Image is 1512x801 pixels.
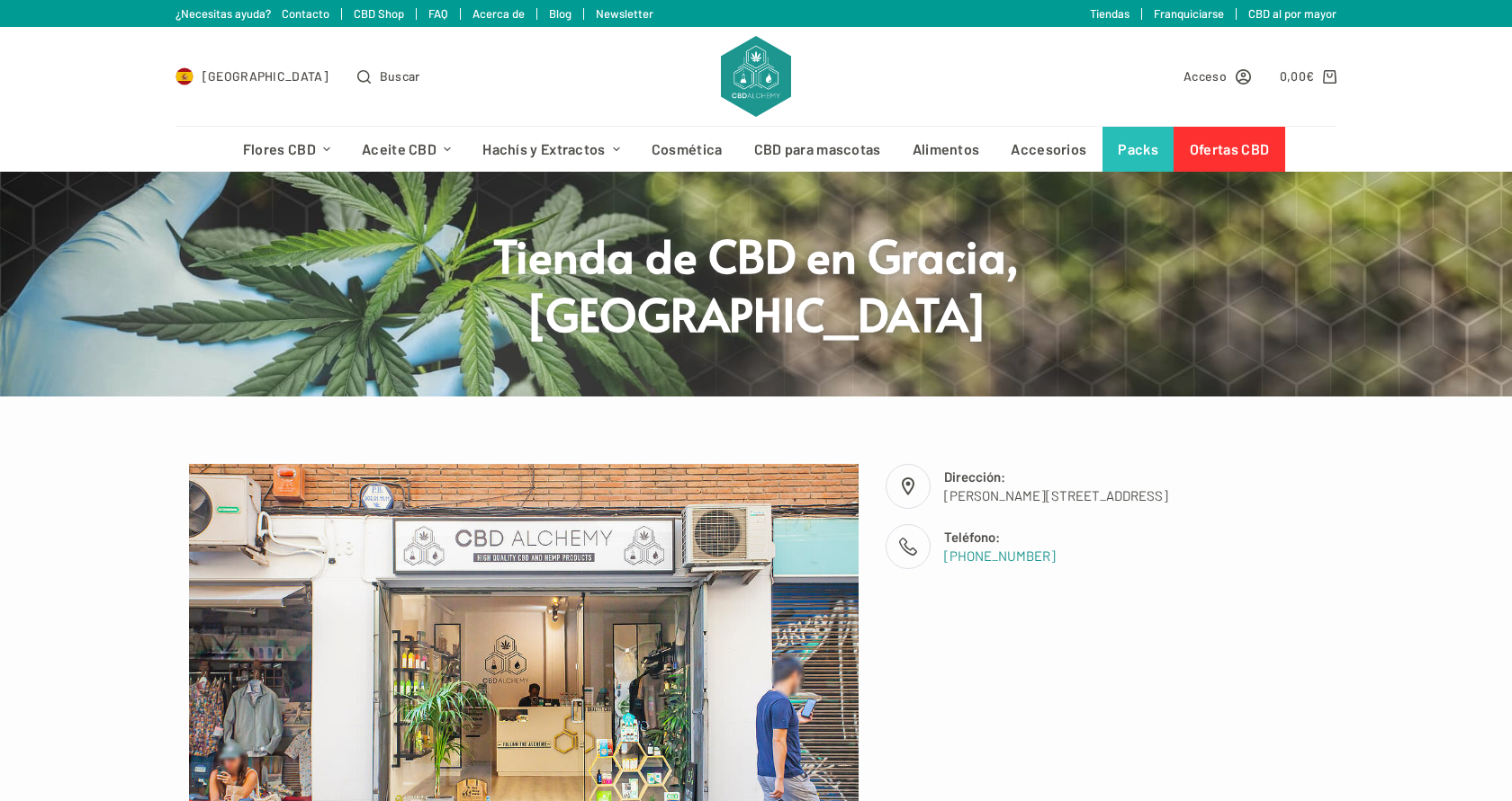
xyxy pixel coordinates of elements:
[1154,6,1224,21] a: Franquiciarse
[175,67,193,85] img: ES Flag
[175,6,329,21] a: ¿Necesitas ayuda? Contacto
[944,467,1323,486] span: Dirección:
[175,66,328,86] a: Select Country
[1306,68,1314,84] span: €
[738,127,896,172] a: CBD para mascotas
[1090,6,1129,21] a: Tiendas
[418,226,1093,343] h1: Tienda de CBD en Gracia, Barcelona
[354,6,404,21] a: CBD Shop
[896,127,995,172] a: Alimentos
[1280,68,1315,84] bdi: 0,00
[202,66,328,86] span: [GEOGRAPHIC_DATA]
[944,547,1056,564] a: [PHONE_NUMBER]
[944,528,1323,547] span: Teléfono:
[472,6,525,21] a: Acerca de
[467,127,636,172] a: Hachís y Extractos
[380,66,420,86] span: Buscar
[1183,66,1227,86] span: Acceso
[596,6,653,21] a: Newsletter
[357,66,420,86] button: Abrir formulario de búsqueda
[944,486,1323,505] span: [PERSON_NAME][STREET_ADDRESS]
[1183,66,1251,86] a: Acceso
[346,127,467,172] a: Aceite CBD
[721,36,791,117] img: CBD Alchemy
[1102,127,1174,172] a: Packs
[635,127,738,172] a: Cosmética
[227,127,346,172] a: Flores CBD
[227,127,1284,172] nav: Menú de cabecera
[1248,6,1336,21] a: CBD al por mayor
[1280,66,1336,86] a: Carro de compra
[995,127,1102,172] a: Accesorios
[428,6,448,21] a: FAQ
[1174,127,1284,172] a: Ofertas CBD
[549,6,571,21] a: Blog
